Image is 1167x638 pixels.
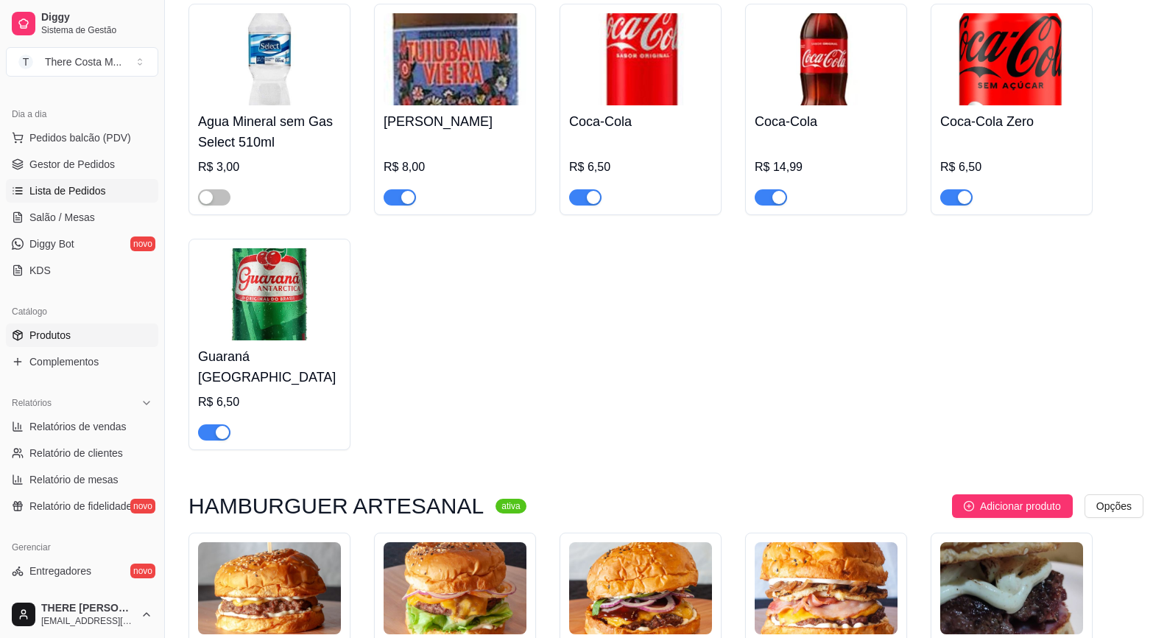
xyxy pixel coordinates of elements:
[952,494,1073,518] button: Adicionar produto
[6,468,158,491] a: Relatório de mesas
[29,263,51,278] span: KDS
[41,615,135,627] span: [EMAIL_ADDRESS][DOMAIN_NAME]
[755,158,898,176] div: R$ 14,99
[198,158,341,176] div: R$ 3,00
[940,158,1083,176] div: R$ 6,50
[6,6,158,41] a: DiggySistema de Gestão
[6,494,158,518] a: Relatório de fidelidadenovo
[29,354,99,369] span: Complementos
[755,111,898,132] h4: Coca-Cola
[41,602,135,615] span: THERE [PERSON_NAME]
[384,158,526,176] div: R$ 8,00
[41,11,152,24] span: Diggy
[1085,494,1143,518] button: Opções
[29,590,121,605] span: Nota Fiscal (NFC-e)
[569,542,712,634] img: product-image
[6,179,158,203] a: Lista de Pedidos
[940,542,1083,634] img: product-image
[940,13,1083,105] img: product-image
[188,497,484,515] h3: HAMBURGUER ARTESANAL
[6,559,158,583] a: Entregadoresnovo
[29,183,106,198] span: Lista de Pedidos
[6,323,158,347] a: Produtos
[496,499,526,513] sup: ativa
[29,236,74,251] span: Diggy Bot
[45,55,121,69] div: There Costa M ...
[6,126,158,150] button: Pedidos balcão (PDV)
[569,158,712,176] div: R$ 6,50
[6,153,158,176] a: Gestor de Pedidos
[6,102,158,126] div: Dia a dia
[198,542,341,634] img: product-image
[569,111,712,132] h4: Coca-Cola
[964,501,974,511] span: plus-circle
[755,542,898,634] img: product-image
[29,472,119,487] span: Relatório de mesas
[6,415,158,438] a: Relatórios de vendas
[12,397,52,409] span: Relatórios
[29,564,91,578] span: Entregadores
[384,542,526,634] img: product-image
[569,13,712,105] img: product-image
[384,111,526,132] h4: [PERSON_NAME]
[6,232,158,256] a: Diggy Botnovo
[6,536,158,559] div: Gerenciar
[940,111,1083,132] h4: Coca-Cola Zero
[198,111,341,153] h4: Agua Mineral sem Gas Select 510ml
[29,419,127,434] span: Relatórios de vendas
[6,586,158,609] a: Nota Fiscal (NFC-e)
[384,13,526,105] img: product-image
[6,300,158,323] div: Catálogo
[6,597,158,632] button: THERE [PERSON_NAME][EMAIL_ADDRESS][DOMAIN_NAME]
[6,47,158,77] button: Select a team
[1096,498,1132,514] span: Opções
[41,24,152,36] span: Sistema de Gestão
[29,446,123,460] span: Relatório de clientes
[198,13,341,105] img: product-image
[198,248,341,340] img: product-image
[6,259,158,282] a: KDS
[198,346,341,388] h4: Guaraná [GEOGRAPHIC_DATA]
[18,55,33,69] span: T
[755,13,898,105] img: product-image
[29,130,131,145] span: Pedidos balcão (PDV)
[29,210,95,225] span: Salão / Mesas
[29,157,115,172] span: Gestor de Pedidos
[6,441,158,465] a: Relatório de clientes
[6,206,158,229] a: Salão / Mesas
[29,328,71,343] span: Produtos
[980,498,1061,514] span: Adicionar produto
[29,499,132,513] span: Relatório de fidelidade
[198,393,341,411] div: R$ 6,50
[6,350,158,374] a: Complementos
